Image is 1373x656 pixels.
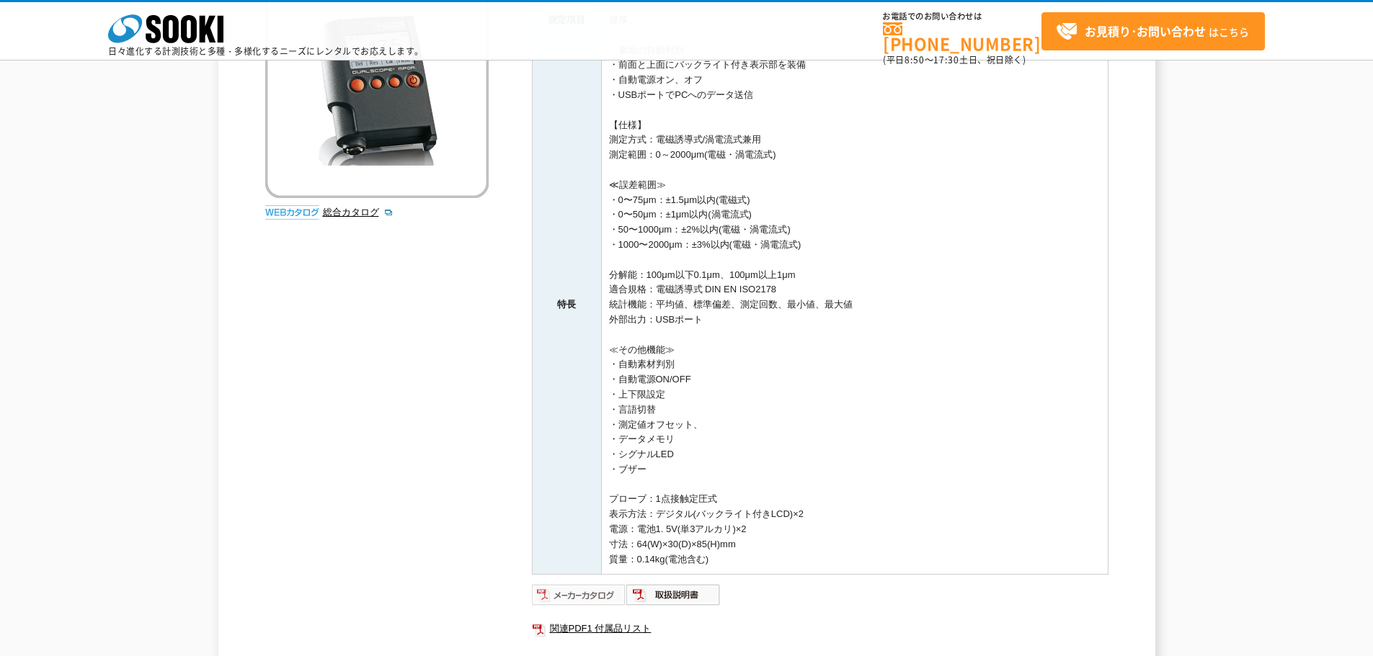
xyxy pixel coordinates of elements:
[532,593,626,604] a: メーカーカタログ
[933,53,959,66] span: 17:30
[1085,22,1206,40] strong: お見積り･お問い合わせ
[108,47,424,55] p: 日々進化する計測技術と多種・多様化するニーズにレンタルでお応えします。
[883,22,1041,52] a: [PHONE_NUMBER]
[883,12,1041,21] span: お電話でのお問い合わせは
[532,583,626,606] img: メーカーカタログ
[532,619,1108,638] a: 関連PDF1 付属品リスト
[601,35,1108,575] td: ・素地の自動判別 ・前面と上面にバックライト付き表示部を装備 ・自動電源オン、オフ ・USBポートでPCへのデータ送信 【仕様】 測定方式：電磁誘導式/渦電流式兼用 測定範囲：0～2000μm(...
[883,53,1026,66] span: (平日 ～ 土日、祝日除く)
[265,205,319,220] img: webカタログ
[1041,12,1265,50] a: お見積り･お問い合わせはこちら
[1056,21,1249,42] span: はこちら
[626,593,721,604] a: 取扱説明書
[626,583,721,606] img: 取扱説明書
[905,53,925,66] span: 8:50
[323,207,394,217] a: 総合カタログ
[532,35,601,575] th: 特長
